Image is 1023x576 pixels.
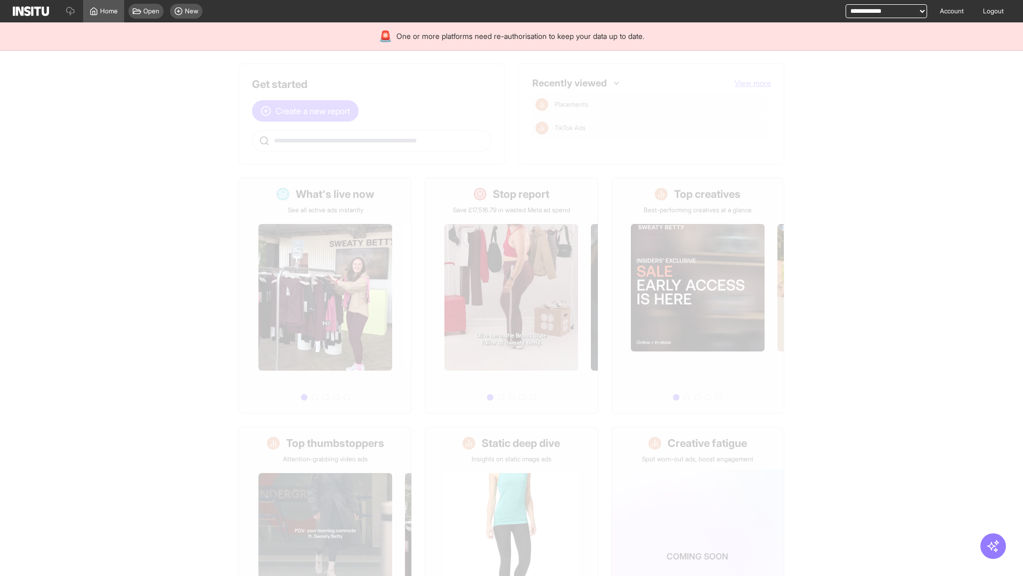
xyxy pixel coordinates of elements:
span: New [185,7,198,15]
img: Logo [13,6,49,16]
div: 🚨 [379,29,392,44]
span: Open [143,7,159,15]
span: Home [100,7,118,15]
span: One or more platforms need re-authorisation to keep your data up to date. [396,31,644,42]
